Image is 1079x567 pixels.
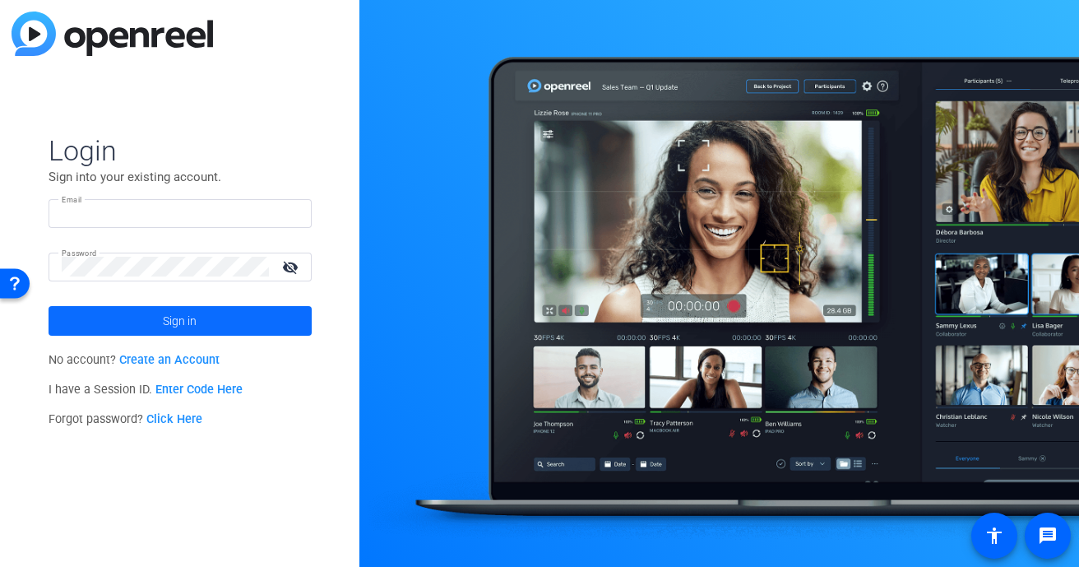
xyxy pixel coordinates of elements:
[272,255,312,279] mat-icon: visibility_off
[12,12,213,56] img: blue-gradient.svg
[155,383,243,397] a: Enter Code Here
[49,133,312,168] span: Login
[119,353,220,367] a: Create an Account
[146,412,202,426] a: Click Here
[62,249,97,258] mat-label: Password
[1038,526,1058,546] mat-icon: message
[163,300,197,342] span: Sign in
[49,306,312,336] button: Sign in
[49,383,243,397] span: I have a Session ID.
[62,203,299,223] input: Enter Email Address
[49,412,203,426] span: Forgot password?
[62,195,82,204] mat-label: Email
[49,168,312,186] p: Sign into your existing account.
[984,526,1004,546] mat-icon: accessibility
[49,353,220,367] span: No account?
